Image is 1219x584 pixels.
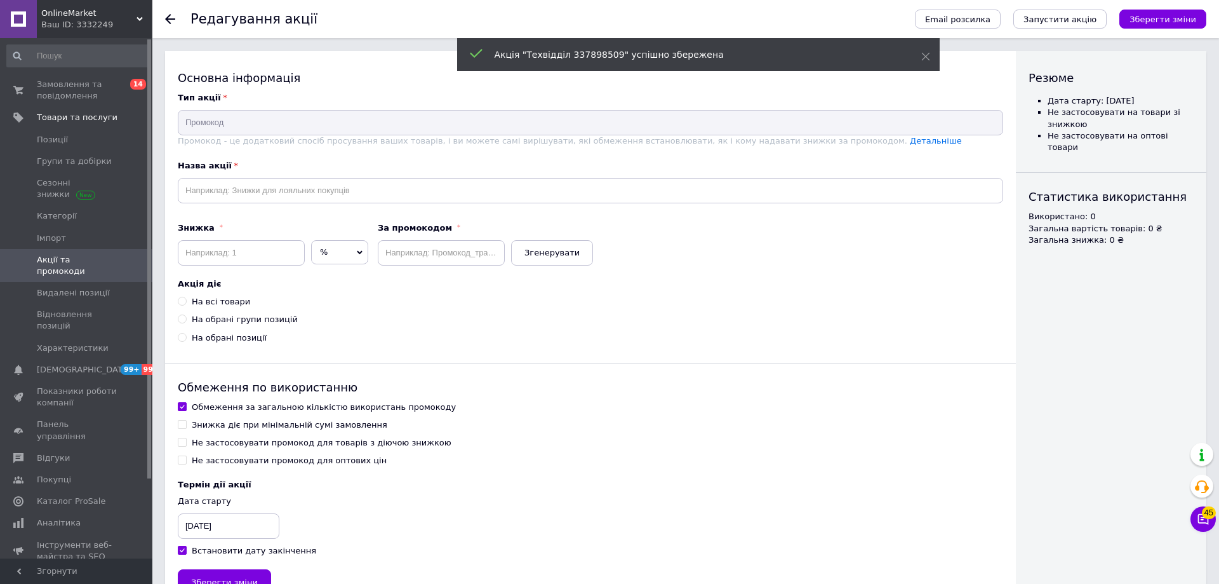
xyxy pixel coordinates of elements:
[178,178,1003,203] input: Наприклад: Знижки для лояльних покупців
[1048,95,1187,107] li: Дата старту: [DATE]
[37,233,66,244] span: Імпорт
[178,496,1003,507] div: Дата старту
[1013,10,1107,29] button: Запустити акцію
[178,240,305,266] input: Наприклад: 1
[37,287,110,299] span: Видалені позиції
[192,402,456,413] div: Обмеження за загальною кількістю використань промокоду
[925,15,990,24] span: Email розсилка
[37,254,117,277] span: Акції та промокоди
[495,48,889,61] div: Акція "Техвідділ 337898509" успішно збережена
[378,240,505,266] input: Наприклад: Промокод_травень
[192,314,298,325] div: На обрані групи позицій
[378,222,593,234] label: За промокодом
[37,309,117,332] span: Відновлення позицій
[41,19,152,31] div: Ваш ID: 3332249
[165,14,175,24] div: Повернутися назад
[37,452,70,464] span: Відгуки
[524,248,580,257] span: Згенерувати
[41,8,137,19] span: OnlineMarket
[6,44,150,67] input: Пошук
[190,11,317,27] h1: Редагування акції
[121,364,142,375] span: 99+
[37,364,131,376] span: [DEMOGRAPHIC_DATA]
[192,545,316,557] div: Встановити дату закінчення
[178,480,1003,489] label: Термін дії акції
[37,474,71,486] span: Покупці
[910,136,962,146] a: Детальніше
[37,134,68,146] span: Позиції
[1029,70,1194,86] div: Резюме
[37,386,117,409] span: Показники роботи компанії
[37,156,112,167] span: Групи та добірки
[192,332,267,344] div: На обрані позиції
[178,92,1003,104] label: Тип акції
[1119,10,1206,29] button: Зберегти зміни
[1202,506,1216,519] span: 45
[37,210,77,222] span: Категорії
[37,517,81,529] span: Аналітика
[178,379,1003,395] div: Обмеження по використанню
[192,437,451,449] div: Не застосовувати промокод для товарів з діючою знижкою
[1029,223,1194,234] li: Загальна вартість товарів: 0 ₴
[1029,211,1194,222] li: Використано: 0
[178,70,1003,86] div: Основна інформація
[178,278,1003,290] label: Акція діє
[37,79,117,102] span: Замовлення та повідомлення
[178,222,368,234] label: Знижка
[37,112,117,123] span: Товари та послуги
[142,364,163,375] span: 99+
[192,455,387,466] div: Не застосовувати промокод для оптових цін
[178,160,1003,172] label: Назва акції
[192,296,250,308] div: На всі товари
[915,10,1001,29] button: Email розсилка
[1023,15,1096,24] span: Запустити акцію
[320,247,328,257] span: %
[37,343,109,354] span: Характеристики
[37,540,117,562] span: Інструменти веб-майстра та SEO
[1029,234,1194,246] li: Загальна знижка: 0 ₴
[192,419,387,431] div: Знижка діє при мінімальній сумі замовлення
[1190,506,1216,532] button: Чат з покупцем45
[1029,189,1194,205] div: Статистика використання
[511,240,593,266] button: Згенерувати
[37,496,105,507] span: Каталог ProSale
[1048,107,1187,130] li: Не застосовувати на товари зі знижкою
[1048,130,1187,153] li: Не застосовувати на оптові товари
[37,177,117,200] span: Сезонні знижки
[130,79,146,90] span: 14
[37,419,117,442] span: Панель управління
[1129,15,1196,24] span: Зберегти зміни
[178,136,962,146] span: Промокод - це додатковий спосіб просування ваших товарів, і ви можете самі вирішувати, які обмеже...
